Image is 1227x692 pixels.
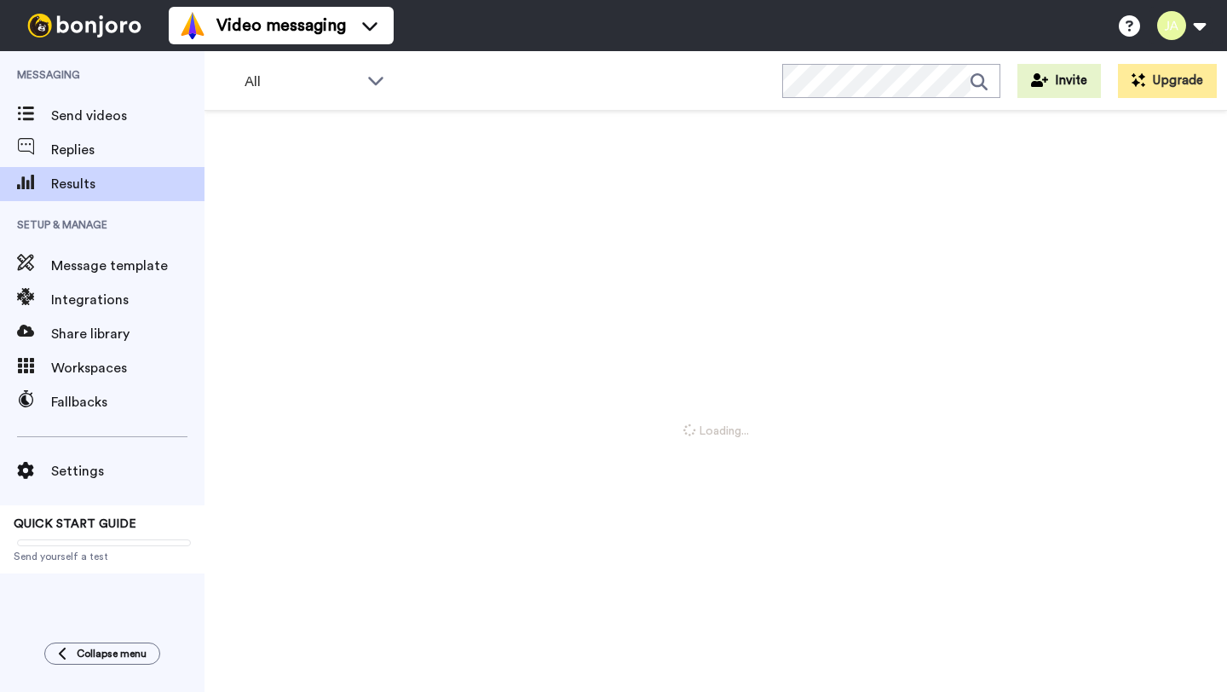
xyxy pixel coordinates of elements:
[20,14,148,37] img: bj-logo-header-white.svg
[51,358,204,378] span: Workspaces
[77,647,147,660] span: Collapse menu
[44,643,160,665] button: Collapse menu
[51,174,204,194] span: Results
[683,423,749,440] span: Loading...
[179,12,206,39] img: vm-color.svg
[1017,64,1101,98] button: Invite
[51,256,204,276] span: Message template
[14,518,136,530] span: QUICK START GUIDE
[14,550,191,563] span: Send yourself a test
[245,72,359,92] span: All
[51,140,204,160] span: Replies
[51,324,204,344] span: Share library
[1118,64,1217,98] button: Upgrade
[51,106,204,126] span: Send videos
[51,392,204,412] span: Fallbacks
[51,461,204,482] span: Settings
[216,14,346,37] span: Video messaging
[51,290,204,310] span: Integrations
